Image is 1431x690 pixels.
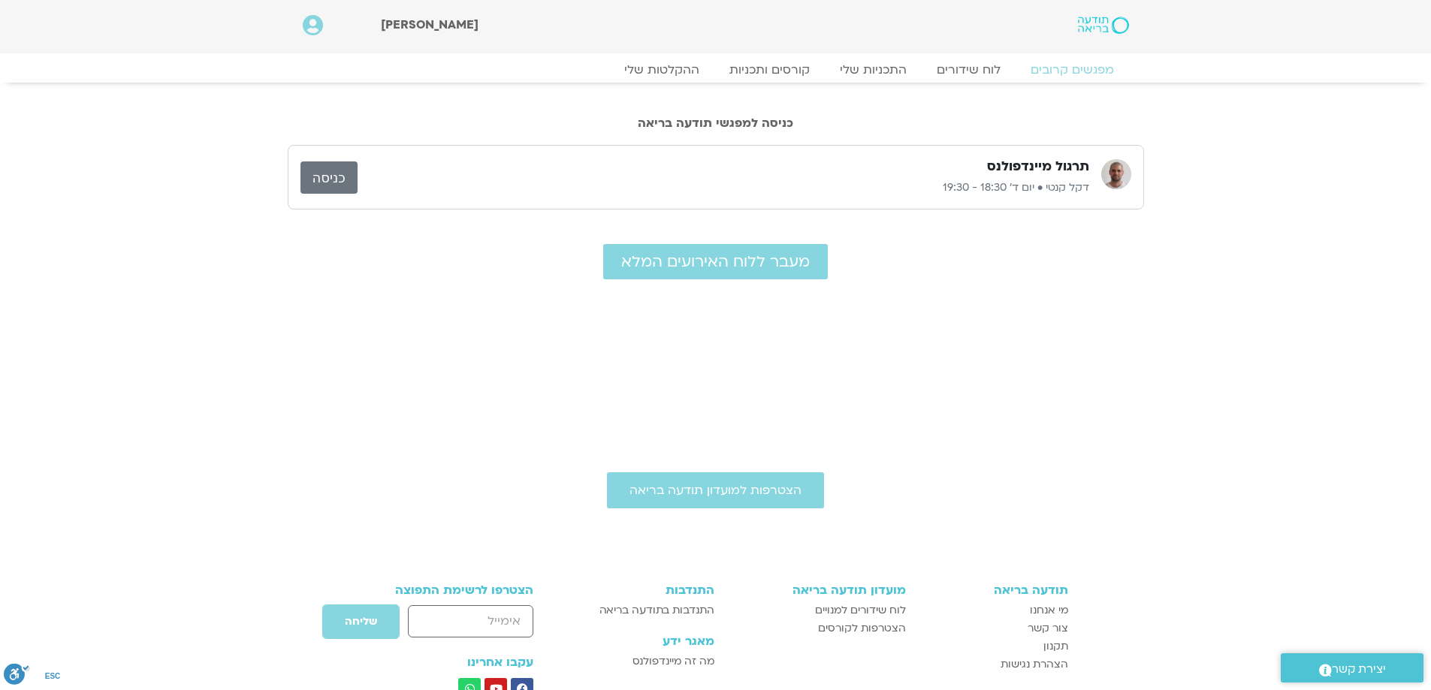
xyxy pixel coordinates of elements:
a: הצטרפות לקורסים [729,619,906,637]
a: ההקלטות שלי [609,62,714,77]
span: שליחה [345,616,377,628]
span: מי אנחנו [1030,601,1068,619]
a: תקנון [921,637,1068,655]
h2: כניסה למפגשי תודעה בריאה [288,116,1144,130]
a: לוח שידורים [922,62,1016,77]
h3: הצטרפו לרשימת התפוצה [364,583,534,597]
a: התכניות שלי [825,62,922,77]
a: מעבר ללוח האירועים המלא [603,244,828,279]
nav: Menu [303,62,1129,77]
a: הצהרת נגישות [921,655,1068,673]
h3: עקבו אחרינו [364,655,534,669]
a: קורסים ותכניות [714,62,825,77]
span: התנדבות בתודעה בריאה [599,601,714,619]
a: מי אנחנו [921,601,1068,619]
h3: תרגול מיינדפולנס [987,158,1089,176]
span: הצטרפות לקורסים [818,619,906,637]
h3: מועדון תודעה בריאה [729,583,906,597]
img: דקל קנטי [1101,159,1131,189]
span: תקנון [1043,637,1068,655]
form: טופס חדש [364,604,534,647]
span: יצירת קשר [1332,659,1386,679]
a: מה זה מיינדפולנס [575,652,714,670]
a: כניסה [300,161,358,194]
span: צור קשר [1028,619,1068,637]
span: הצהרת נגישות [1001,655,1068,673]
a: יצירת קשר [1281,653,1423,682]
h3: התנדבות [575,583,714,597]
h3: מאגר ידע [575,634,714,648]
a: הצטרפות למועדון תודעה בריאה [607,472,824,508]
button: שליחה [322,604,400,640]
input: אימייל [408,605,533,637]
a: צור קשר [921,619,1068,637]
h3: תודעה בריאה [921,583,1068,597]
span: מה זה מיינדפולנס [632,652,714,670]
span: [PERSON_NAME] [381,17,479,33]
a: התנדבות בתודעה בריאה [575,601,714,619]
a: מפגשים קרובים [1016,62,1129,77]
span: הצטרפות למועדון תודעה בריאה [629,484,802,497]
p: דקל קנטי • יום ד׳ 18:30 - 19:30 [358,179,1089,197]
span: לוח שידורים למנויים [815,601,906,619]
span: מעבר ללוח האירועים המלא [621,253,810,270]
a: לוח שידורים למנויים [729,601,906,619]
